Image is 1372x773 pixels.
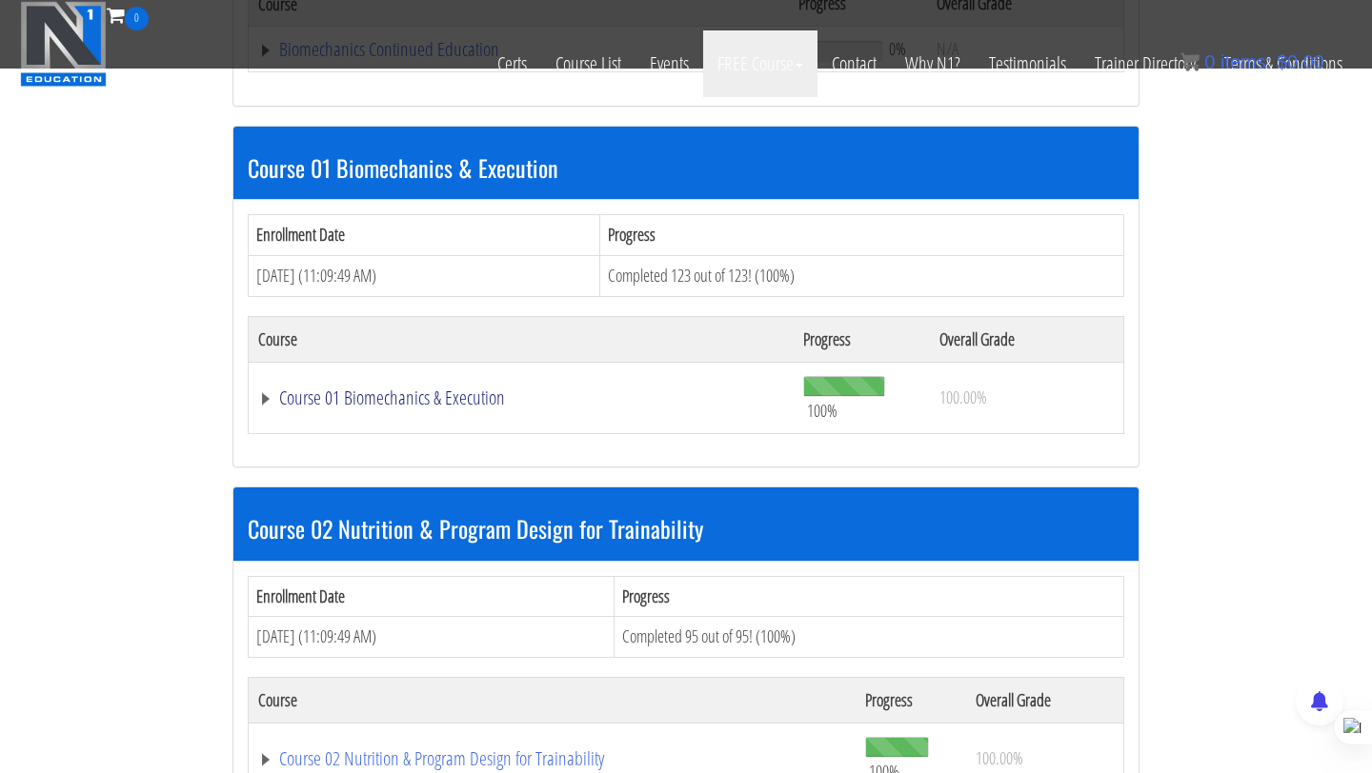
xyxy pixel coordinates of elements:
a: Trainer Directory [1080,30,1210,97]
th: Enrollment Date [249,215,600,256]
td: [DATE] (11:09:49 AM) [249,255,600,296]
h3: Course 01 Biomechanics & Execution [248,155,1124,180]
td: Completed 95 out of 95! (100%) [615,617,1124,658]
span: 0 [1204,51,1215,72]
th: Overall Grade [930,316,1124,362]
a: 0 [107,2,149,28]
bdi: 0.00 [1277,51,1324,72]
a: Course List [541,30,636,97]
th: Course [249,316,794,362]
td: 100.00% [930,362,1124,433]
th: Progress [856,677,966,723]
a: Events [636,30,703,97]
span: 100% [807,400,837,421]
th: Course [249,677,856,723]
a: Certs [483,30,541,97]
a: Why N1? [891,30,975,97]
th: Overall Grade [966,677,1123,723]
span: $ [1277,51,1287,72]
img: n1-education [20,1,107,87]
a: Testimonials [975,30,1080,97]
a: 0 items: $0.00 [1180,51,1324,72]
a: Course 01 Biomechanics & Execution [258,388,784,407]
a: Course 02 Nutrition & Program Design for Trainability [258,749,846,768]
td: [DATE] (11:09:49 AM) [249,617,615,658]
td: Completed 123 out of 123! (100%) [600,255,1124,296]
a: Terms & Conditions [1210,30,1357,97]
h3: Course 02 Nutrition & Program Design for Trainability [248,516,1124,541]
th: Enrollment Date [249,576,615,617]
span: 0 [125,7,149,30]
th: Progress [600,215,1124,256]
a: FREE Course [703,30,817,97]
th: Progress [615,576,1124,617]
span: items: [1221,51,1271,72]
img: icon11.png [1180,52,1200,71]
th: Progress [794,316,930,362]
a: Contact [817,30,891,97]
